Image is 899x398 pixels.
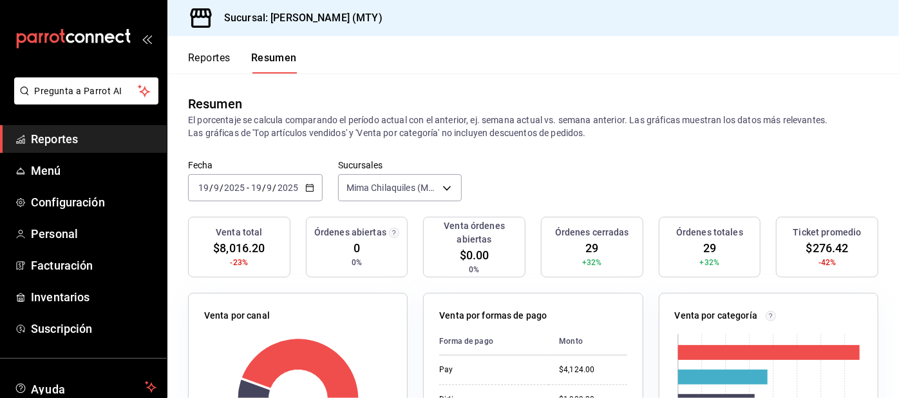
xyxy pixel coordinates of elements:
input: -- [198,183,209,193]
span: 0% [469,264,480,275]
input: -- [267,183,273,193]
h3: Venta total [216,226,262,239]
span: / [273,183,277,193]
span: Suscripción [31,320,156,337]
div: navigation tabs [188,52,297,74]
p: Venta por canal [204,309,270,323]
span: / [209,183,213,193]
button: Reportes [188,52,231,74]
span: +32% [582,257,602,268]
span: -23% [231,257,249,268]
span: 0 [354,239,360,257]
h3: Venta órdenes abiertas [429,219,520,246]
span: Pregunta a Parrot AI [35,85,138,98]
span: Reportes [31,130,156,148]
h3: Ticket promedio [793,226,862,239]
input: ---- [277,183,299,193]
span: Ayuda [31,379,140,395]
input: ---- [223,183,245,193]
label: Fecha [188,161,323,170]
button: Resumen [251,52,297,74]
span: 29 [703,239,716,257]
span: / [262,183,266,193]
div: Resumen [188,94,242,114]
p: El porcentaje se calcula comparando el período actual con el anterior, ej. semana actual vs. sema... [188,114,878,139]
span: Menú [31,162,156,179]
a: Pregunta a Parrot AI [9,94,158,107]
span: $276.42 [806,239,849,257]
span: / [220,183,223,193]
div: $4,124.00 [559,364,627,375]
span: Mima Chilaquiles (MTY) [346,181,438,194]
span: Facturación [31,257,156,274]
button: Pregunta a Parrot AI [14,77,158,104]
p: Venta por categoría [675,309,758,323]
h3: Órdenes totales [676,226,743,239]
span: - [247,183,249,193]
span: $0.00 [460,246,489,264]
p: Venta por formas de pago [439,309,547,323]
h3: Órdenes cerradas [555,226,629,239]
th: Forma de pago [439,328,549,355]
span: -42% [819,257,837,268]
input: -- [213,183,220,193]
span: +32% [700,257,720,268]
button: open_drawer_menu [142,34,152,44]
h3: Órdenes abiertas [314,226,386,239]
span: 0% [352,257,362,268]
span: Configuración [31,194,156,211]
span: Personal [31,225,156,243]
span: $8,016.20 [213,239,265,257]
label: Sucursales [338,161,462,170]
div: Pay [439,364,538,375]
th: Monto [549,328,627,355]
span: Inventarios [31,288,156,306]
span: 29 [585,239,598,257]
h3: Sucursal: [PERSON_NAME] (MTY) [214,10,383,26]
input: -- [251,183,262,193]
